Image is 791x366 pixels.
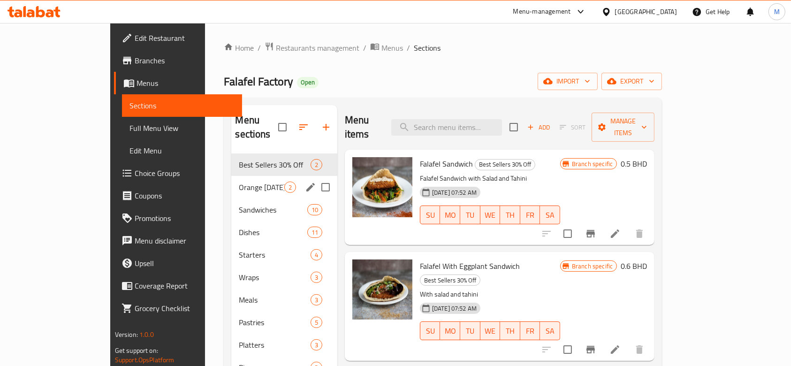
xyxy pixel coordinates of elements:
[601,73,662,90] button: export
[239,272,310,283] span: Wraps
[311,273,322,282] span: 3
[484,208,497,222] span: WE
[239,249,310,260] span: Starters
[114,162,243,184] a: Choice Groups
[599,115,647,139] span: Manage items
[231,311,337,334] div: Pastries5
[311,317,322,328] div: items
[352,157,412,217] img: Falafel Sandwich
[231,198,337,221] div: Sandwiches10
[297,78,319,86] span: Open
[239,339,310,351] div: Platters
[135,213,235,224] span: Promotions
[224,71,293,92] span: Falafel Factory
[292,116,315,138] span: Sort sections
[524,120,554,135] button: Add
[315,116,337,138] button: Add section
[520,206,540,224] button: FR
[407,42,410,53] li: /
[122,94,243,117] a: Sections
[615,7,677,17] div: [GEOGRAPHIC_DATA]
[239,227,307,238] span: Dishes
[520,321,540,340] button: FR
[239,294,310,305] span: Meals
[297,77,319,88] div: Open
[370,42,403,54] a: Menus
[231,266,337,289] div: Wraps3
[480,206,501,224] button: WE
[273,117,292,137] span: Select all sections
[311,249,322,260] div: items
[137,77,235,89] span: Menus
[224,42,662,54] nav: breadcrumb
[239,182,284,193] span: Orange [DATE] 50% Off
[139,328,154,341] span: 1.0.0
[592,113,654,142] button: Manage items
[307,227,322,238] div: items
[122,139,243,162] a: Edit Menu
[424,208,437,222] span: SU
[444,324,456,338] span: MO
[464,208,477,222] span: TU
[311,272,322,283] div: items
[258,42,261,53] li: /
[231,334,337,356] div: Platters3
[114,274,243,297] a: Coverage Report
[464,324,477,338] span: TU
[621,157,647,170] h6: 0.5 BHD
[135,168,235,179] span: Choice Groups
[235,113,278,141] h2: Menu sections
[114,72,243,94] a: Menus
[135,235,235,246] span: Menu disclaimer
[504,117,524,137] span: Select section
[345,113,380,141] h2: Menu items
[114,184,243,207] a: Coupons
[114,252,243,274] a: Upsell
[609,228,621,239] a: Edit menu item
[774,7,780,17] span: M
[115,344,158,357] span: Get support on:
[444,208,456,222] span: MO
[428,304,480,313] span: [DATE] 07:52 AM
[239,159,310,170] span: Best Sellers 30% Off
[129,100,235,111] span: Sections
[544,324,556,338] span: SA
[114,49,243,72] a: Branches
[545,76,590,87] span: import
[554,120,592,135] span: Select section first
[311,296,322,305] span: 3
[129,122,235,134] span: Full Menu View
[420,275,480,286] span: Best Sellers 30% Off
[484,324,497,338] span: WE
[135,258,235,269] span: Upsell
[239,317,310,328] span: Pastries
[524,120,554,135] span: Add item
[391,119,502,136] input: search
[311,159,322,170] div: items
[524,208,537,222] span: FR
[424,324,437,338] span: SU
[308,206,322,214] span: 10
[428,188,480,197] span: [DATE] 07:52 AM
[114,27,243,49] a: Edit Restaurant
[311,160,322,169] span: 2
[129,145,235,156] span: Edit Menu
[231,176,337,198] div: Orange [DATE] 50% Off2edit
[115,354,175,366] a: Support.OpsPlatform
[475,159,535,170] span: Best Sellers 30% Off
[311,318,322,327] span: 5
[352,259,412,320] img: Falafel With Eggplant Sandwich
[440,321,460,340] button: MO
[284,182,296,193] div: items
[568,262,616,271] span: Branch specific
[231,221,337,244] div: Dishes11
[239,204,307,215] span: Sandwiches
[285,183,296,192] span: 2
[311,251,322,259] span: 4
[135,303,235,314] span: Grocery Checklist
[265,42,359,54] a: Restaurants management
[500,206,520,224] button: TH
